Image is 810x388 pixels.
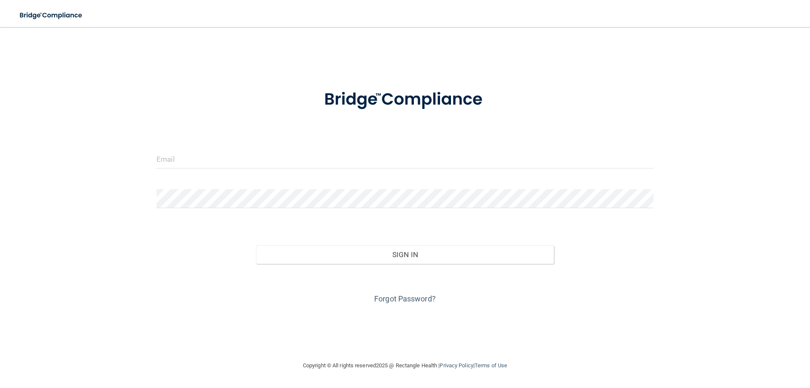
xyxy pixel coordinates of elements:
[256,245,554,264] button: Sign In
[157,149,653,168] input: Email
[307,78,503,122] img: bridge_compliance_login_screen.278c3ca4.svg
[440,362,473,369] a: Privacy Policy
[251,352,559,379] div: Copyright © All rights reserved 2025 @ Rectangle Health | |
[475,362,507,369] a: Terms of Use
[374,294,436,303] a: Forgot Password?
[13,7,90,24] img: bridge_compliance_login_screen.278c3ca4.svg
